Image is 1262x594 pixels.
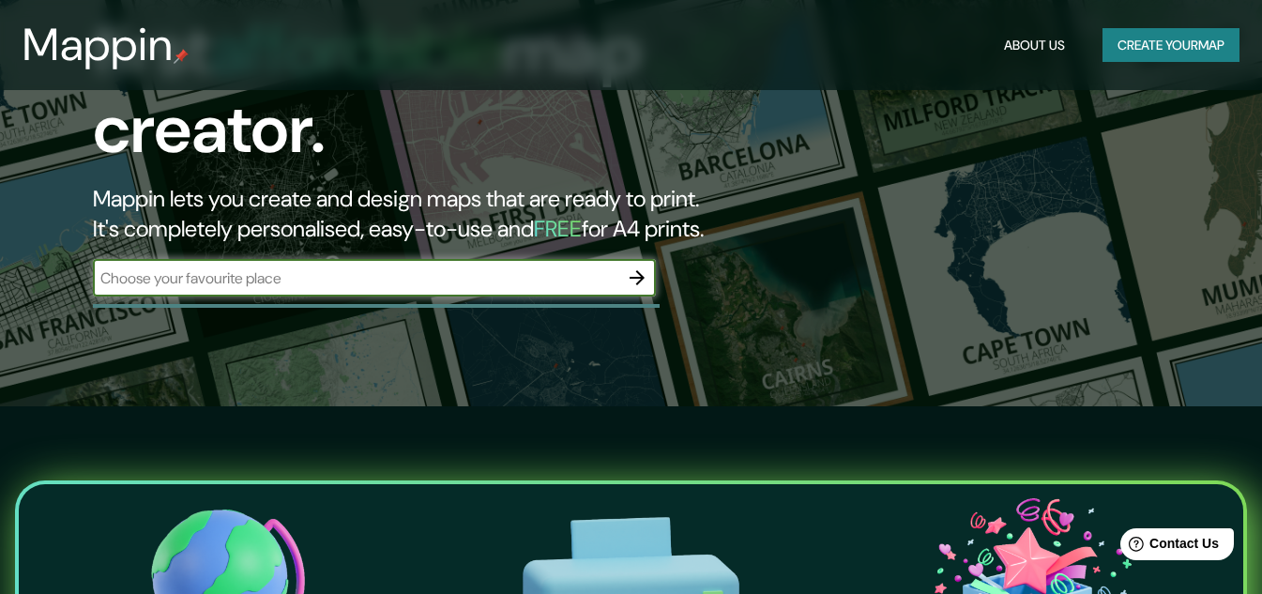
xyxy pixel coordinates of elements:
[996,28,1072,63] button: About Us
[23,19,174,71] h3: Mappin
[93,184,724,244] h2: Mappin lets you create and design maps that are ready to print. It's completely personalised, eas...
[1095,521,1241,573] iframe: Help widget launcher
[534,214,582,243] h5: FREE
[1102,28,1239,63] button: Create yourmap
[93,267,618,289] input: Choose your favourite place
[174,49,189,64] img: mappin-pin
